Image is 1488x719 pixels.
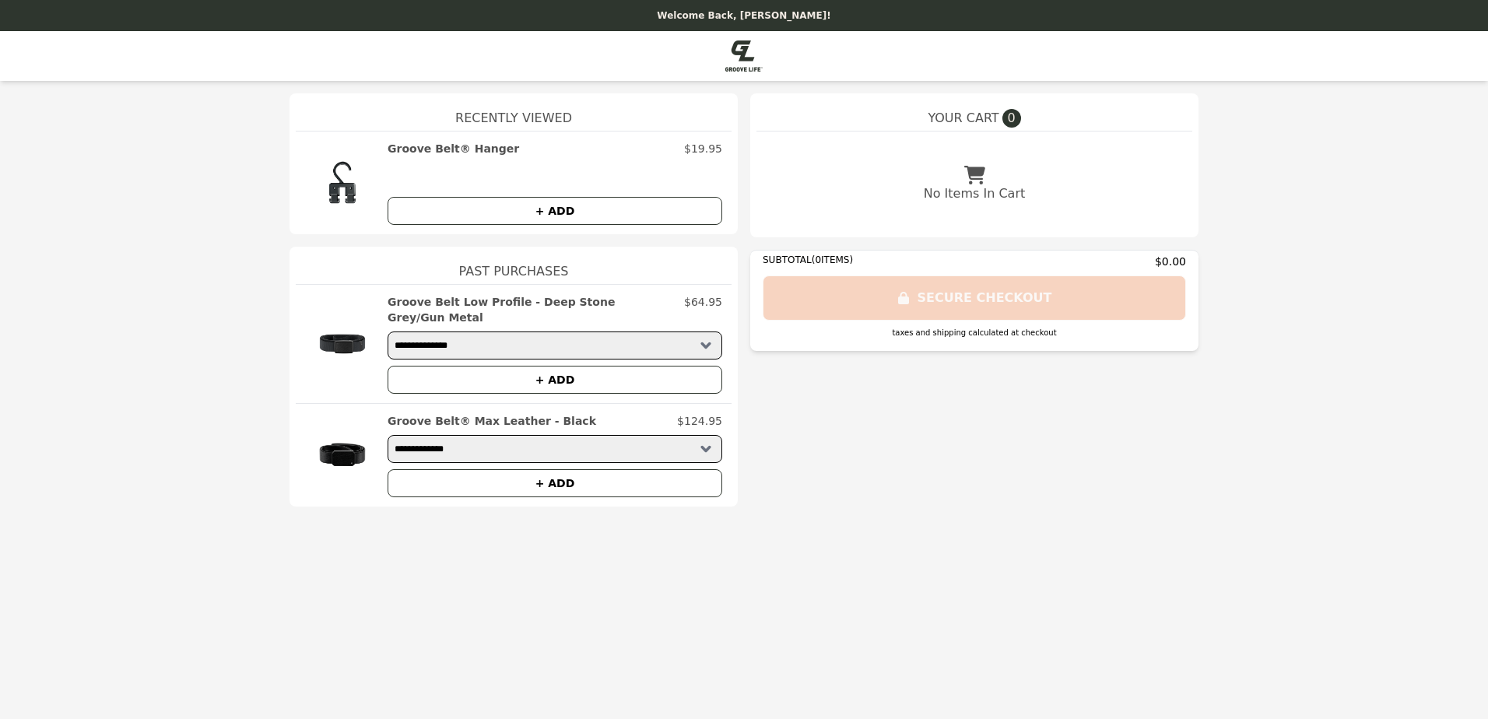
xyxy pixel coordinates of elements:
span: 0 [1002,109,1021,128]
span: $0.00 [1155,254,1186,269]
p: $64.95 [684,294,722,325]
div: taxes and shipping calculated at checkout [763,327,1186,338]
select: Select a product variant [388,435,722,463]
h2: Groove Belt® Hanger [388,141,519,156]
span: ( 0 ITEMS) [812,254,853,265]
span: YOUR CART [928,109,998,128]
p: No Items In Cart [924,184,1025,203]
h2: Groove Belt Low Profile - Deep Stone Grey/Gun Metal [388,294,678,325]
h2: Groove Belt® Max Leather - Black [388,413,596,429]
img: Groove Belt Low Profile - Deep Stone Grey/Gun Metal [305,294,380,394]
p: $124.95 [677,413,722,429]
img: Groove Belt® Max Leather - Black [305,413,380,497]
button: + ADD [388,197,722,225]
select: Select a product variant [388,331,722,359]
h1: Recently Viewed [296,93,732,131]
button: + ADD [388,469,722,497]
img: Groove Belt® Hanger [305,141,380,225]
img: Brand Logo [725,40,763,72]
p: $19.95 [684,141,722,156]
span: SUBTOTAL [763,254,812,265]
p: Welcome Back, [PERSON_NAME]! [9,9,1479,22]
button: + ADD [388,366,722,394]
h1: Past Purchases [296,247,732,284]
